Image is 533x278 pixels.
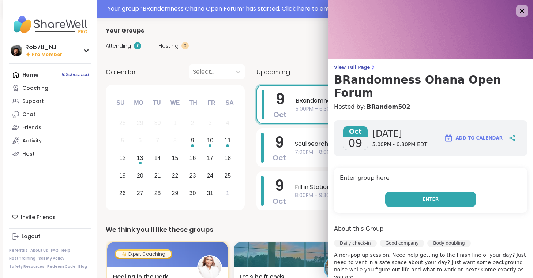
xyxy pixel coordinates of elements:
span: 7:00PM - 8:00PM EDT [295,148,508,156]
div: 19 [119,171,126,181]
span: Enter [423,196,439,203]
a: Support [9,94,91,108]
div: Choose Thursday, October 9th, 2025 [185,133,200,149]
div: 1 [226,188,229,198]
div: Choose Thursday, October 23rd, 2025 [185,168,200,184]
div: Not available Sunday, October 5th, 2025 [115,133,131,149]
div: Your group “ BRandomness Ohana Open Forum ” has started. Click here to enter! [108,4,526,13]
div: Tu [149,95,165,111]
div: Daily check-in [334,240,377,247]
div: 10 [207,136,213,145]
a: Activity [9,134,91,147]
a: Safety Policy [38,256,64,261]
div: Choose Thursday, October 30th, 2025 [185,185,200,201]
span: BRandomness Ohana Open Forum [296,96,507,105]
div: Invite Friends [9,211,91,224]
a: Logout [9,230,91,243]
div: Choose Tuesday, October 21st, 2025 [150,168,165,184]
div: 9 [191,136,194,145]
span: View Full Page [334,64,527,70]
div: Activity [22,137,42,145]
span: Oct [273,153,286,163]
div: Expert Coaching [116,251,171,258]
h3: BRandomness Ohana Open Forum [334,73,527,100]
div: 12 [119,153,126,163]
div: Mo [131,95,147,111]
div: 0 [181,42,189,49]
div: Not available Tuesday, October 7th, 2025 [150,133,165,149]
div: 5 [121,136,124,145]
div: 4 [226,118,229,128]
div: Choose Sunday, October 26th, 2025 [115,185,131,201]
div: Choose Saturday, November 1st, 2025 [220,185,236,201]
span: Your Groups [106,26,144,35]
div: 29 [137,118,143,128]
div: Not available Wednesday, October 8th, 2025 [167,133,183,149]
div: 2 [191,118,194,128]
div: Host [22,151,35,158]
span: Hosting [159,42,179,50]
div: 17 [207,153,213,163]
div: Choose Sunday, October 12th, 2025 [115,151,131,166]
div: Friends [22,124,41,131]
div: 11 [224,136,231,145]
a: Help [61,248,70,253]
div: 22 [172,171,179,181]
a: FAQ [51,248,59,253]
span: Fill in Station 🚉 [295,183,508,192]
a: Blog [78,264,87,269]
div: Choose Monday, October 27th, 2025 [132,185,148,201]
a: Safety Resources [9,264,44,269]
span: [DATE] [372,128,428,140]
h4: Enter group here [340,174,521,184]
a: BRandom502 [367,103,410,111]
div: Choose Saturday, October 25th, 2025 [220,168,236,184]
div: Choose Tuesday, October 28th, 2025 [150,185,165,201]
span: 9 [275,132,284,153]
div: Choose Wednesday, October 29th, 2025 [167,185,183,201]
span: 9 [275,89,285,110]
div: We [167,95,183,111]
button: Add to Calendar [441,129,506,147]
div: Choose Monday, October 13th, 2025 [132,151,148,166]
div: 14 [154,153,161,163]
a: Referrals [9,248,27,253]
div: Not available Thursday, October 2nd, 2025 [185,115,200,131]
span: Calendar [106,67,136,77]
span: 5:00PM - 6:30PM EDT [372,141,428,148]
span: Soul searching with music 🎵🎶 [295,140,508,148]
div: Th [185,95,201,111]
div: 10 [134,42,141,49]
span: Attending [106,42,131,50]
div: Su [112,95,128,111]
a: About Us [30,248,48,253]
div: Chat [22,111,35,118]
span: 8:00PM - 9:30PM EDT [295,192,508,199]
span: Pro Member [32,52,62,58]
img: ShareWell Nav Logo [9,12,91,37]
div: 28 [154,188,161,198]
span: Add to Calendar [456,135,503,141]
div: Rob78_NJ [25,43,62,51]
div: Choose Tuesday, October 14th, 2025 [150,151,165,166]
img: ShareWell Logomark [444,134,453,142]
div: Choose Friday, October 31st, 2025 [202,185,218,201]
div: 27 [137,188,143,198]
div: 3 [209,118,212,128]
div: Good company [380,240,425,247]
div: Choose Wednesday, October 15th, 2025 [167,151,183,166]
div: 26 [119,188,126,198]
img: Rob78_NJ [11,45,22,56]
div: 30 [154,118,161,128]
span: Upcoming [256,67,290,77]
div: 24 [207,171,213,181]
div: Choose Friday, October 10th, 2025 [202,133,218,149]
div: 15 [172,153,179,163]
div: 7 [156,136,159,145]
a: Host [9,147,91,160]
a: Redeem Code [47,264,75,269]
div: 25 [224,171,231,181]
h4: About this Group [334,225,383,233]
div: Choose Monday, October 20th, 2025 [132,168,148,184]
a: Coaching [9,81,91,94]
